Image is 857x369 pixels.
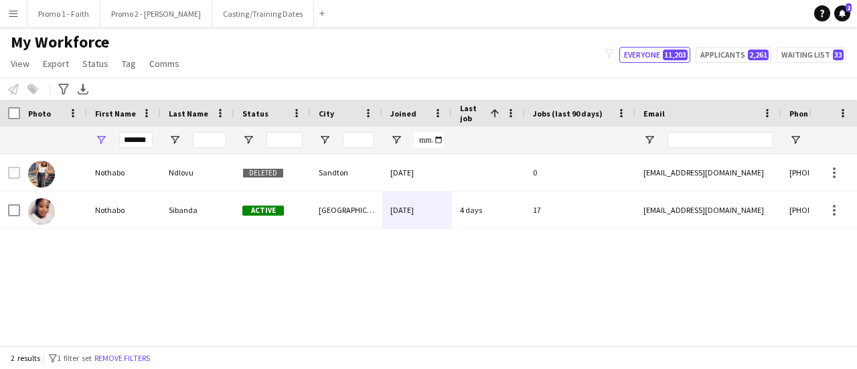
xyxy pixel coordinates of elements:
button: Open Filter Menu [643,134,655,146]
span: Last Name [169,108,208,119]
div: 17 [525,192,635,228]
input: Status Filter Input [266,132,303,148]
span: Photo [28,108,51,119]
span: Deleted [242,168,284,178]
button: Remove filters [92,351,153,366]
a: Status [77,55,114,72]
input: Email Filter Input [668,132,773,148]
div: [GEOGRAPHIC_DATA] [311,192,382,228]
app-action-btn: Export XLSX [75,81,91,97]
span: My Workforce [11,32,109,52]
span: Email [643,108,665,119]
button: Open Filter Menu [242,134,254,146]
input: Joined Filter Input [414,132,444,148]
input: Row Selection is disabled for this row (unchecked) [8,167,20,179]
button: Open Filter Menu [789,134,801,146]
button: Applicants2,261 [696,47,771,63]
span: 2,261 [748,50,769,60]
span: Export [43,58,69,70]
span: Status [82,58,108,70]
span: 2 [846,3,852,12]
button: Open Filter Menu [319,134,331,146]
a: Tag [116,55,141,72]
span: 1 filter set [57,353,92,363]
div: [DATE] [382,192,452,228]
div: Sandton [311,154,382,191]
div: [EMAIL_ADDRESS][DOMAIN_NAME] [635,192,781,228]
div: Sibanda [161,192,234,228]
span: Joined [390,108,416,119]
img: Nothabo Sibanda [28,198,55,225]
button: Open Filter Menu [95,134,107,146]
div: Nothabo [87,154,161,191]
a: View [5,55,35,72]
img: Nothabo Ndlovu [28,161,55,188]
div: [DATE] [382,154,452,191]
input: Last Name Filter Input [193,132,226,148]
button: Open Filter Menu [169,134,181,146]
input: City Filter Input [343,132,374,148]
span: Tag [122,58,136,70]
span: View [11,58,29,70]
span: City [319,108,334,119]
span: Jobs (last 90 days) [533,108,603,119]
a: Export [37,55,74,72]
button: Waiting list33 [777,47,846,63]
span: Comms [149,58,179,70]
div: Ndlovu [161,154,234,191]
span: Status [242,108,268,119]
button: Promo 2 - [PERSON_NAME] [100,1,212,27]
input: First Name Filter Input [119,132,153,148]
span: Phone [789,108,813,119]
a: Comms [144,55,185,72]
button: Casting/Training Dates [212,1,314,27]
span: First Name [95,108,136,119]
a: 2 [834,5,850,21]
span: 33 [833,50,844,60]
app-action-btn: Advanced filters [56,81,72,97]
div: Nothabo [87,192,161,228]
span: 11,203 [663,50,688,60]
span: Active [242,206,284,216]
button: Promo 1 - Faith [27,1,100,27]
div: 0 [525,154,635,191]
button: Open Filter Menu [390,134,402,146]
button: Everyone11,203 [619,47,690,63]
div: 4 days [452,192,525,228]
div: [EMAIL_ADDRESS][DOMAIN_NAME] [635,154,781,191]
span: Last job [460,103,485,123]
